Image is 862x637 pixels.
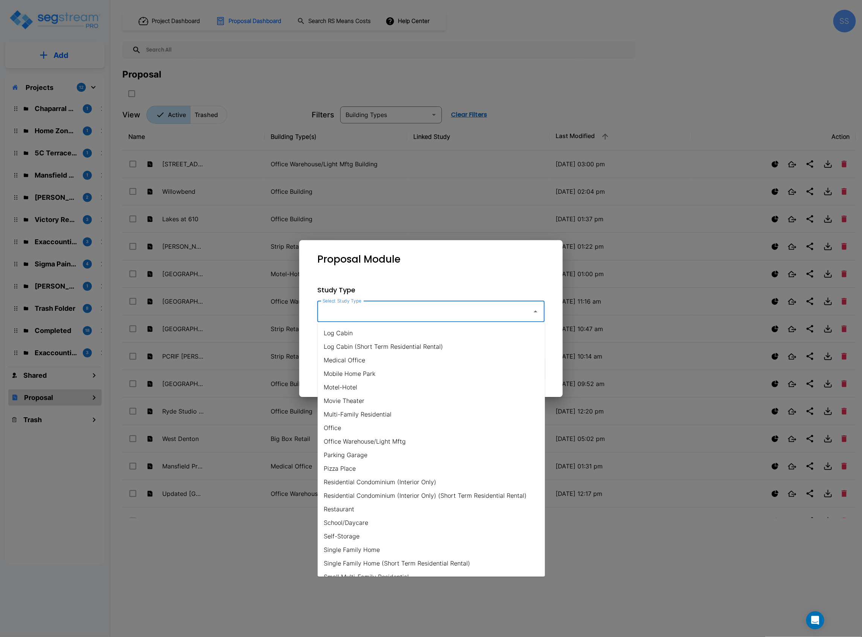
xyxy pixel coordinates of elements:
li: School/Daycare [318,516,545,529]
li: Mobile Home Park [318,367,545,380]
li: Log Cabin (Short Term Residential Rental) [318,340,545,353]
li: Self-Storage [318,529,545,543]
li: Residential Condominium (Interior Only) (Short Term Residential Rental) [318,489,545,502]
li: Movie Theater [318,394,545,407]
li: Motel-Hotel [318,380,545,394]
li: Pizza Place [318,462,545,475]
li: Single Family Home (Short Term Residential Rental) [318,556,545,570]
p: Study Type [317,285,545,295]
li: Multi-Family Residential [318,407,545,421]
div: Open Intercom Messenger [806,611,824,629]
li: Restaurant [318,502,545,516]
li: Office Warehouse/Light Mftg [318,435,545,448]
li: Medical Office [318,353,545,367]
p: Include Site Improvements [317,334,408,344]
li: Small Multi-Family Residential [318,570,545,584]
li: Log Cabin [318,326,545,340]
li: Residential Condominium (Interior Only) [318,475,545,489]
li: Single Family Home [318,543,545,556]
li: Parking Garage [318,448,545,462]
li: Office [318,421,545,435]
p: Proposal Module [317,252,401,267]
label: Select Study Type [323,298,362,304]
